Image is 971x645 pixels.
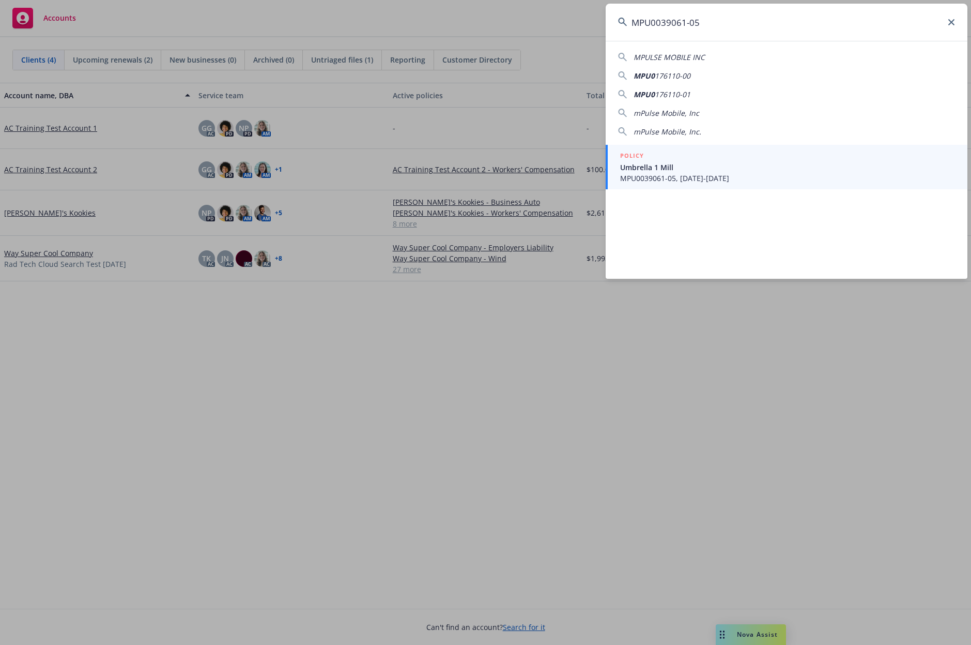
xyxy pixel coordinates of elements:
a: POLICYUmbrella 1 MillMPU0039061-05, [DATE]-[DATE] [606,145,967,189]
span: MPULSE MOBILE INC [634,52,705,62]
span: MPU0 [634,71,655,81]
h5: POLICY [620,151,644,161]
span: 176110-00 [655,71,690,81]
span: mPulse Mobile, Inc [634,108,699,118]
span: MPU0039061-05, [DATE]-[DATE] [620,173,955,184]
span: mPulse Mobile, Inc. [634,127,701,137]
span: MPU0 [634,89,655,99]
span: 176110-01 [655,89,690,99]
input: Search... [606,4,967,41]
span: Umbrella 1 Mill [620,162,955,173]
